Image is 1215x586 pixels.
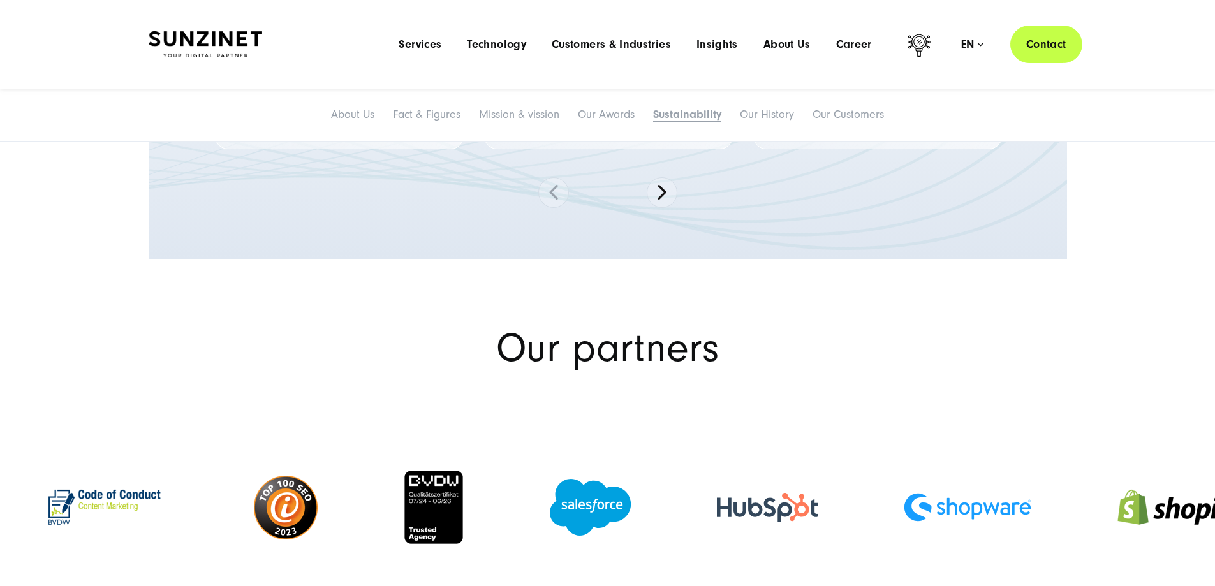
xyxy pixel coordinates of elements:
[717,493,818,522] img: hubspot-color
[41,482,168,532] img: code_of_conduct
[149,31,262,58] img: SUNZINET Full Service Digital Agentur
[740,108,794,121] a: Our History
[149,329,1067,368] h1: Our partners
[904,493,1031,521] img: shopware_logo_blue
[578,108,635,121] a: Our Awards
[653,108,721,121] a: Sustainability
[479,108,559,121] a: Mission & vission
[696,38,738,51] a: Insights
[399,38,441,51] a: Services
[961,38,983,51] div: en
[254,476,318,539] img: top-100-seo
[467,38,526,51] a: Technology
[763,38,811,51] a: About Us
[552,38,671,51] a: Customers & Industries
[550,479,631,536] img: logo-salesforce
[403,469,464,545] img: BVDW-trusted-agency-badge
[836,38,872,51] a: Career
[1010,26,1082,63] a: Contact
[393,108,460,121] a: Fact & Figures
[331,108,374,121] a: About Us
[813,108,884,121] a: Our Customers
